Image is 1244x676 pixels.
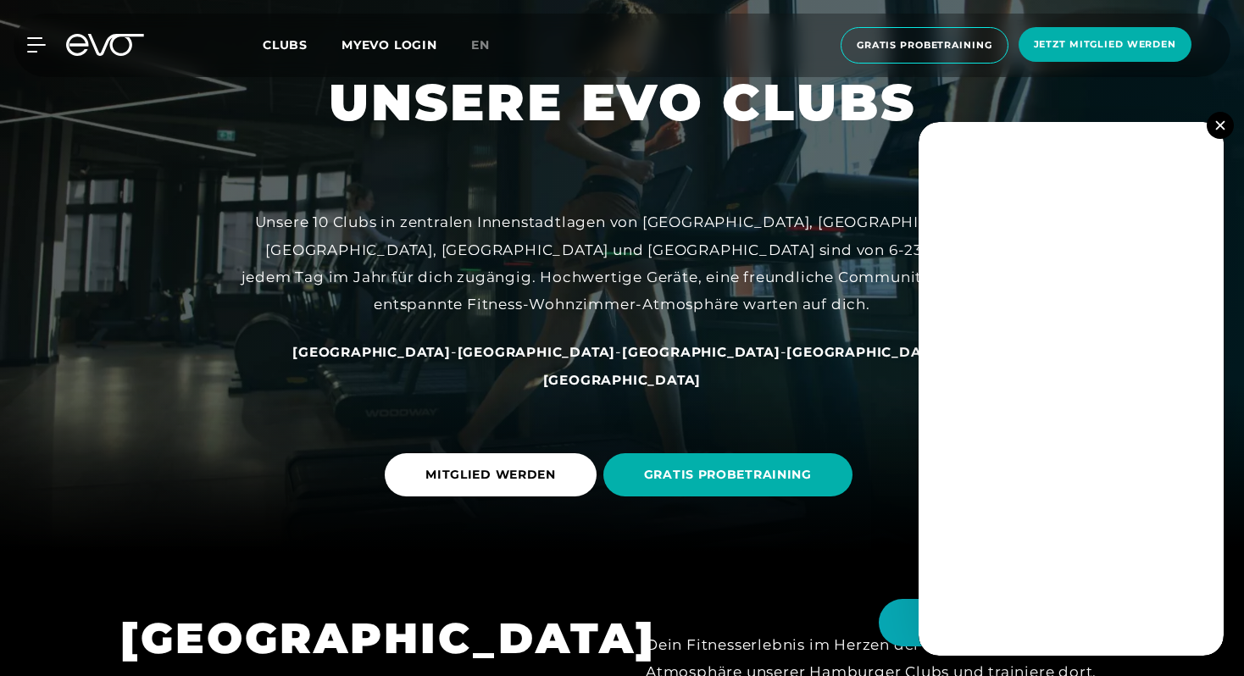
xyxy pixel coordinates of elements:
[425,466,556,484] span: MITGLIED WERDEN
[603,441,859,509] a: GRATIS PROBETRAINING
[543,372,702,388] span: [GEOGRAPHIC_DATA]
[120,611,598,666] h1: [GEOGRAPHIC_DATA]
[292,343,451,360] a: [GEOGRAPHIC_DATA]
[857,38,992,53] span: Gratis Probetraining
[458,344,616,360] span: [GEOGRAPHIC_DATA]
[263,36,342,53] a: Clubs
[329,69,916,136] h1: UNSERE EVO CLUBS
[786,344,945,360] span: [GEOGRAPHIC_DATA]
[292,344,451,360] span: [GEOGRAPHIC_DATA]
[1034,37,1176,52] span: Jetzt Mitglied werden
[644,466,812,484] span: GRATIS PROBETRAINING
[836,27,1014,64] a: Gratis Probetraining
[1014,27,1197,64] a: Jetzt Mitglied werden
[458,343,616,360] a: [GEOGRAPHIC_DATA]
[622,343,780,360] a: [GEOGRAPHIC_DATA]
[342,37,437,53] a: MYEVO LOGIN
[385,441,603,509] a: MITGLIED WERDEN
[471,37,490,53] span: en
[543,371,702,388] a: [GEOGRAPHIC_DATA]
[879,599,1210,646] button: Hallo Athlet! Was möchtest du tun?
[263,37,308,53] span: Clubs
[241,208,1003,318] div: Unsere 10 Clubs in zentralen Innenstadtlagen von [GEOGRAPHIC_DATA], [GEOGRAPHIC_DATA], [GEOGRAPHI...
[1215,120,1225,130] img: close.svg
[786,343,945,360] a: [GEOGRAPHIC_DATA]
[471,36,510,55] a: en
[622,344,780,360] span: [GEOGRAPHIC_DATA]
[241,338,1003,393] div: - - - -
